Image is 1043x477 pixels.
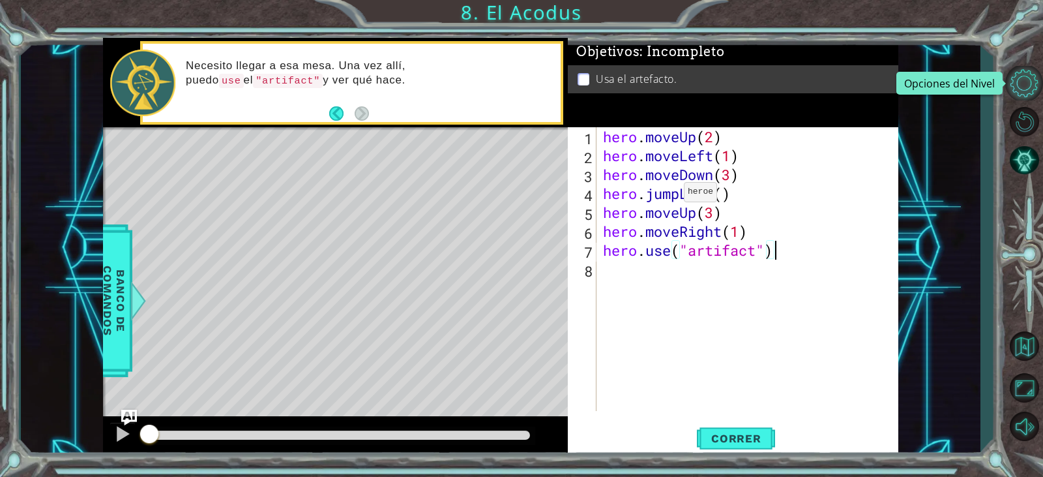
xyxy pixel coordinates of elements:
button: Reiniciar nivel [1005,104,1043,139]
div: 3 [570,167,596,186]
button: Pista AI [1005,143,1043,177]
div: 5 [570,205,596,224]
p: Necesito llegar a esa mesa. Una vez allí, puedo el y ver qué hace. [186,59,551,88]
button: Silencio [1005,409,1043,444]
div: 1 [570,129,596,148]
div: 2 [570,148,596,167]
div: 4 [570,186,596,205]
div: Opciones del Nivel [896,72,1003,95]
div: 6 [570,224,596,243]
button: Shift+Enter: Ejecutar código actual. [697,422,775,455]
div: 7 [570,243,596,262]
span: Banco de comandos [97,234,131,369]
button: Volver al Mapa [1005,328,1043,365]
span: : Incompleto [639,44,724,59]
span: Correr [698,432,774,445]
button: Opciones del Nivel [1005,66,1043,100]
code: "artifact" [253,74,323,88]
p: Usa el artefacto. [596,72,677,86]
button: Next [355,106,369,121]
a: Volver al Mapa [1005,326,1043,369]
code: use [219,74,244,88]
button: Maximizar Navegador [1005,371,1043,405]
button: Ctrl + P: Pause [110,422,136,449]
code: heroe [688,187,713,196]
div: 8 [570,262,596,281]
span: Objetivos [576,44,725,60]
button: Back [329,106,355,121]
button: Ask AI [121,410,137,425]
